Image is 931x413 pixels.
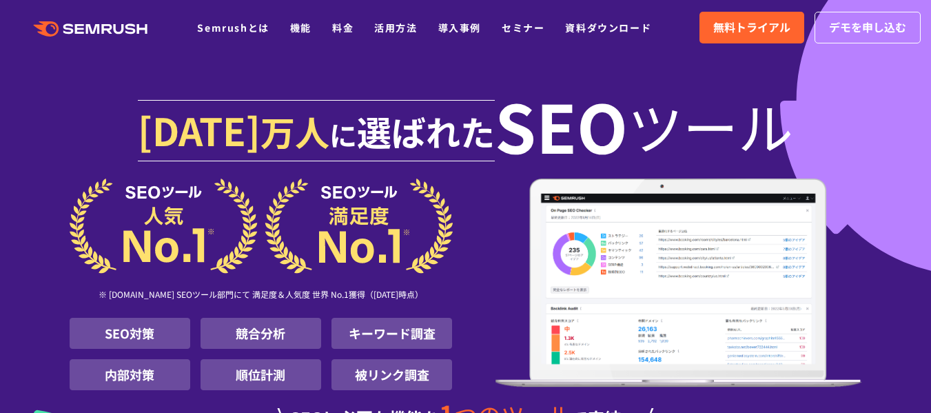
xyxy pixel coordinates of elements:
[70,359,190,390] li: 内部対策
[70,318,190,349] li: SEO対策
[713,19,790,37] span: 無料トライアル
[331,318,452,349] li: キーワード調査
[374,21,417,34] a: 活用方法
[815,12,921,43] a: デモを申し込む
[502,21,544,34] a: セミナー
[829,19,906,37] span: デモを申し込む
[201,318,321,349] li: 競合分析
[201,359,321,390] li: 順位計測
[357,106,495,156] span: 選ばれた
[329,114,357,154] span: に
[70,274,453,318] div: ※ [DOMAIN_NAME] SEOツール部門にて 満足度＆人気度 世界 No.1獲得（[DATE]時点）
[138,102,260,157] span: [DATE]
[699,12,804,43] a: 無料トライアル
[260,106,329,156] span: 万人
[332,21,354,34] a: 料金
[197,21,269,34] a: Semrushとは
[565,21,651,34] a: 資料ダウンロード
[628,98,793,153] span: ツール
[495,98,628,153] span: SEO
[290,21,311,34] a: 機能
[438,21,481,34] a: 導入事例
[331,359,452,390] li: 被リンク調査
